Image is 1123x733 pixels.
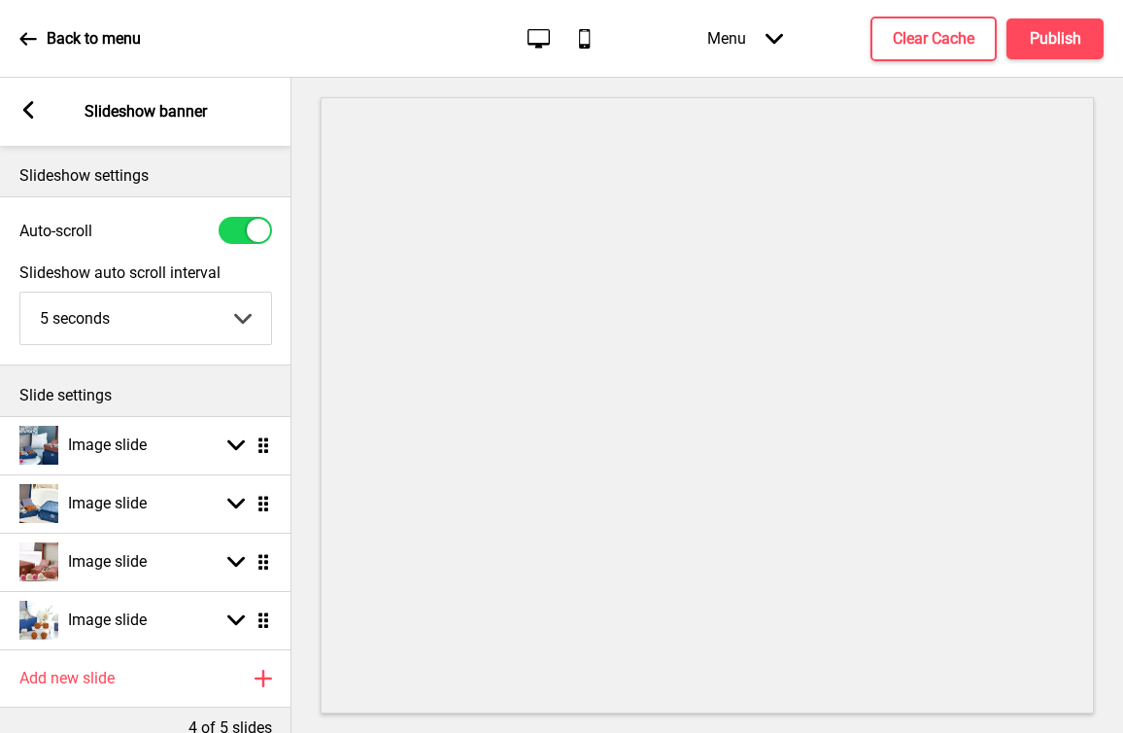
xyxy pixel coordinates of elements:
[19,263,272,282] label: Slideshow auto scroll interval
[870,17,997,61] button: Clear Cache
[68,610,147,631] h4: Image slide
[1030,28,1081,50] h4: Publish
[85,101,207,122] p: Slideshow banner
[19,222,92,240] label: Auto-scroll
[893,28,974,50] h4: Clear Cache
[19,385,272,406] p: Slide settings
[1006,18,1104,59] button: Publish
[19,165,272,187] p: Slideshow settings
[68,493,147,514] h4: Image slide
[68,435,147,456] h4: Image slide
[19,13,141,65] a: Back to menu
[68,551,147,573] h4: Image slide
[47,28,141,50] p: Back to menu
[688,10,802,67] div: Menu
[19,668,115,689] h4: Add new slide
